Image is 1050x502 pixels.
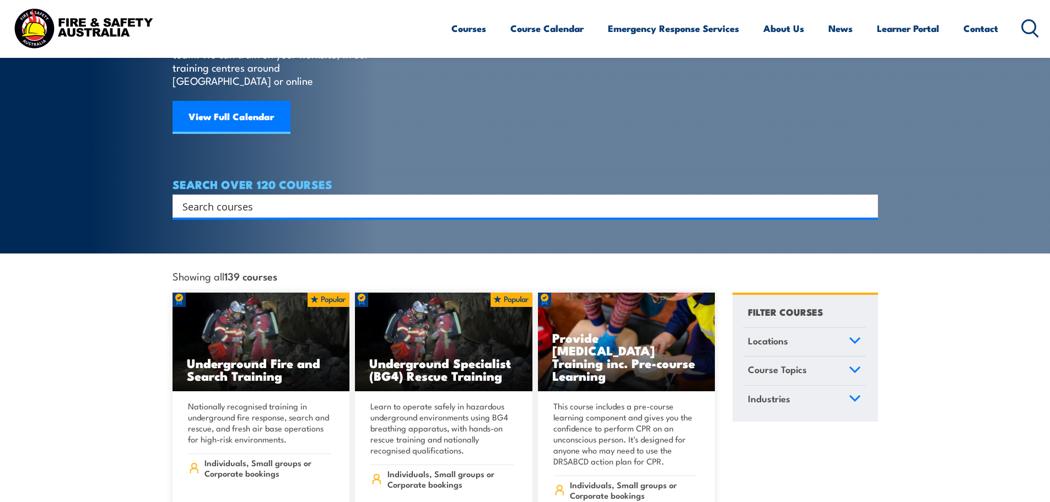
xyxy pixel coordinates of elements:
h3: Provide [MEDICAL_DATA] Training inc. Pre-course Learning [552,331,701,382]
h3: Underground Fire and Search Training [187,357,336,382]
p: Find a course thats right for you and your team. We can train on your worksite, in our training c... [173,34,374,87]
a: Underground Specialist (BG4) Rescue Training [355,293,532,392]
span: Individuals, Small groups or Corporate bookings [204,457,331,478]
span: Industries [748,391,790,406]
a: Locations [743,328,866,357]
h4: FILTER COURSES [748,304,823,319]
span: Locations [748,333,788,348]
span: Course Topics [748,362,807,377]
a: Learner Portal [877,14,939,43]
span: Individuals, Small groups or Corporate bookings [570,479,696,500]
form: Search form [185,198,856,214]
a: Emergency Response Services [608,14,739,43]
button: Search magnifier button [859,198,874,214]
a: Contact [963,14,998,43]
p: This course includes a pre-course learning component and gives you the confidence to perform CPR ... [553,401,697,467]
a: Underground Fire and Search Training [173,293,350,392]
h3: Underground Specialist (BG4) Rescue Training [369,357,518,382]
a: Industries [743,386,866,414]
span: Showing all [173,270,277,282]
img: Low Voltage Rescue and Provide CPR [538,293,715,392]
span: Individuals, Small groups or Corporate bookings [387,468,514,489]
a: About Us [763,14,804,43]
a: News [828,14,853,43]
input: Search input [182,198,854,214]
h4: SEARCH OVER 120 COURSES [173,178,878,190]
a: Course Topics [743,357,866,385]
strong: 139 courses [224,268,277,283]
a: Courses [451,14,486,43]
a: Provide [MEDICAL_DATA] Training inc. Pre-course Learning [538,293,715,392]
p: Learn to operate safely in hazardous underground environments using BG4 breathing apparatus, with... [370,401,514,456]
a: Course Calendar [510,14,584,43]
a: View Full Calendar [173,101,290,134]
img: Underground mine rescue [355,293,532,392]
p: Nationally recognised training in underground fire response, search and rescue, and fresh air bas... [188,401,331,445]
img: Underground mine rescue [173,293,350,392]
